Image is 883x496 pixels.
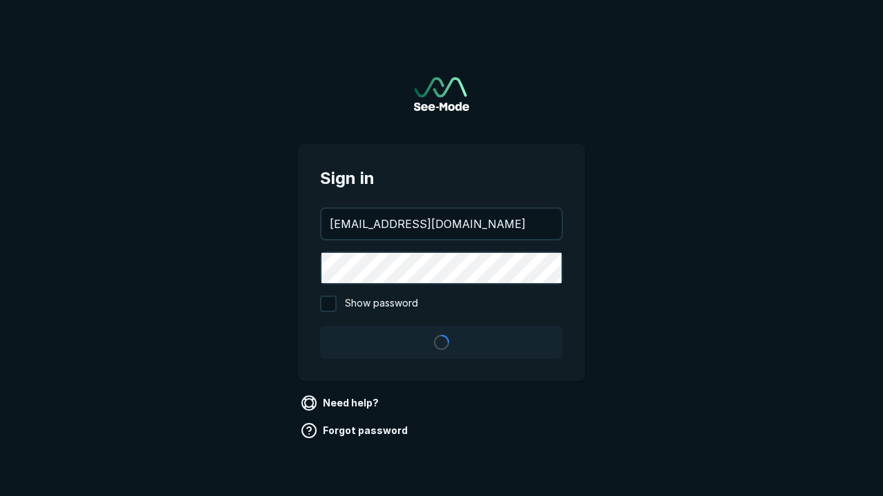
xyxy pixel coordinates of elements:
span: Sign in [320,166,563,191]
a: Forgot password [298,420,413,442]
a: Go to sign in [414,77,469,111]
a: Need help? [298,392,384,414]
input: your@email.com [321,209,562,239]
img: See-Mode Logo [414,77,469,111]
span: Show password [345,296,418,312]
